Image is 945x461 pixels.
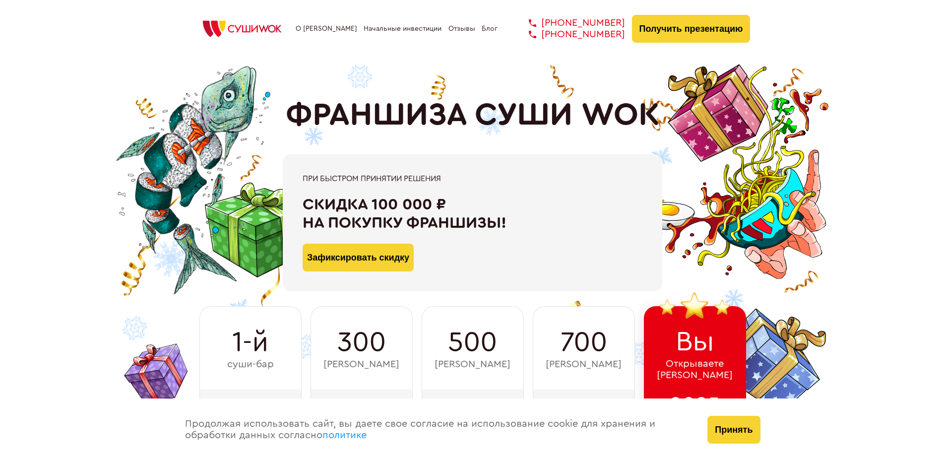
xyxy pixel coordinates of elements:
a: Блог [482,25,498,33]
div: 2016 [422,390,524,425]
span: Открываете [PERSON_NAME] [657,358,733,381]
span: Вы [676,326,714,358]
button: Зафиксировать скидку [303,244,414,271]
span: [PERSON_NAME] [323,359,399,370]
span: 300 [337,327,386,358]
div: При быстром принятии решения [303,174,642,183]
a: О [PERSON_NAME] [296,25,357,33]
img: СУШИWOK [195,18,289,40]
a: Начальные инвестиции [364,25,441,33]
button: Принять [707,416,760,444]
span: [PERSON_NAME] [435,359,510,370]
div: 2021 [533,390,635,425]
span: [PERSON_NAME] [546,359,622,370]
div: 2014 [311,390,413,425]
span: 700 [561,327,607,358]
span: 500 [448,327,497,358]
h1: ФРАНШИЗА СУШИ WOK [286,97,660,133]
div: 2025 [644,390,746,425]
div: 2011 [199,390,302,425]
span: суши-бар [227,359,274,370]
a: политике [322,430,367,440]
a: [PHONE_NUMBER] [514,29,625,40]
a: Отзывы [448,25,475,33]
div: Скидка 100 000 ₽ на покупку франшизы! [303,196,642,232]
button: Получить презентацию [632,15,751,43]
div: Продолжая использовать сайт, вы даете свое согласие на использование cookie для хранения и обрабо... [175,398,698,461]
span: 1-й [232,327,268,358]
a: [PHONE_NUMBER] [514,17,625,29]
